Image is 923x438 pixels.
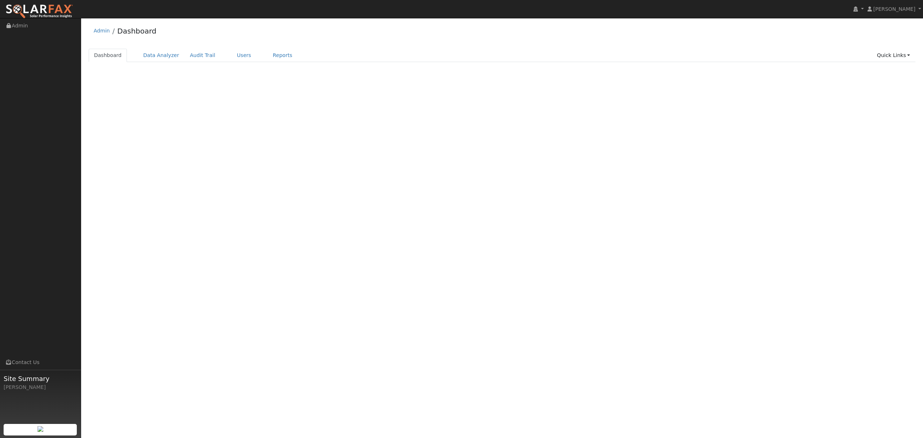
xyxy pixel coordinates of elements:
[185,49,221,62] a: Audit Trail
[871,49,915,62] a: Quick Links
[4,384,77,391] div: [PERSON_NAME]
[94,28,110,34] a: Admin
[4,374,77,384] span: Site Summary
[268,49,298,62] a: Reports
[37,426,43,432] img: retrieve
[5,4,73,19] img: SolarFax
[117,27,156,35] a: Dashboard
[138,49,185,62] a: Data Analyzer
[89,49,127,62] a: Dashboard
[231,49,257,62] a: Users
[873,6,915,12] span: [PERSON_NAME]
